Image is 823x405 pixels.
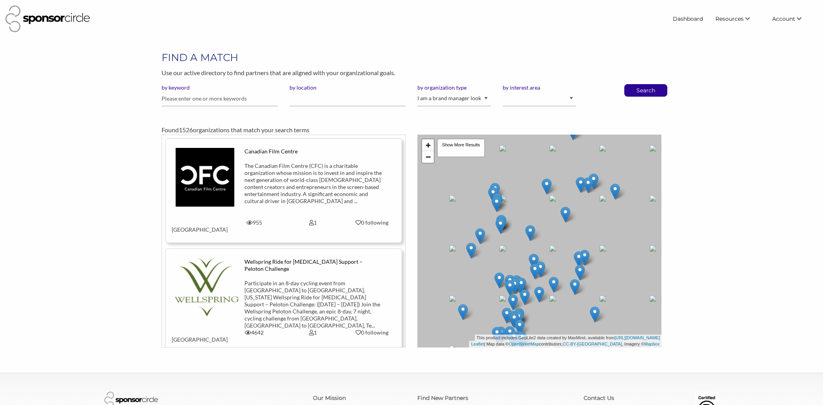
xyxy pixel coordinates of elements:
a: Zoom in [422,139,434,151]
label: by interest area [503,84,576,91]
img: wgkeavk01u56rftp6wvv [172,258,239,316]
div: Found organizations that match your search terms [162,125,661,135]
label: by location [289,84,406,91]
span: Account [772,15,795,22]
li: Resources [709,12,766,26]
span: 1526 [179,126,193,133]
a: Wellspring Ride for [MEDICAL_DATA] Support – Peloton Challenge Participate in an 8-day cycling ev... [172,258,395,343]
img: Sponsor Circle Logo [5,5,90,32]
div: 0 following [348,219,395,226]
div: | Map data © contributors, , Imagery © [469,341,661,347]
img: tys7ftntgowgismeyatu [176,148,234,207]
div: Show More Results [437,139,485,157]
a: Leaflet [471,342,484,346]
div: Participate in an 8-day cycling event from [GEOGRAPHIC_DATA] to [GEOGRAPHIC_DATA], [US_STATE] Wel... [244,280,382,329]
label: by keyword [162,84,278,91]
div: [GEOGRAPHIC_DATA] [166,219,225,233]
a: Zoom out [422,151,434,163]
a: Mapbox [644,342,659,346]
a: Contact Us [584,394,614,401]
a: Our Mission [313,394,346,401]
a: CC-BY-[GEOGRAPHIC_DATA] [563,342,622,346]
span: Resources [715,15,744,22]
div: 1 [284,329,343,336]
div: 1 [284,219,343,226]
label: by organization type [417,84,491,91]
div: Wellspring Ride for [MEDICAL_DATA] Support – Peloton Challenge [244,258,382,272]
div: This product includes GeoLite2 data created by MaxMind, available from [475,335,661,341]
div: 0 following [348,329,395,336]
a: OpenStreetMap [509,342,539,346]
h1: FIND A MATCH [162,50,661,65]
a: [URL][DOMAIN_NAME] [615,335,660,340]
p: Use our active directory to find partners that are aligned with your organizational goals. [162,68,661,78]
a: Dashboard [667,12,709,26]
div: [GEOGRAPHIC_DATA] [166,329,225,343]
div: The Canadian Film Centre (CFC) is a charitable organization whose mission is to invest in and ins... [244,162,382,205]
div: 955 [225,219,284,226]
input: Please enter one or more keywords [162,91,278,106]
a: Find New Partners [417,394,468,401]
li: Account [766,12,818,26]
button: Search [633,85,659,96]
div: Canadian Film Centre [244,148,382,155]
div: 4642 [225,329,284,336]
a: Canadian Film Centre The Canadian Film Centre (CFC) is a charitable organization whose mission is... [172,148,395,233]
